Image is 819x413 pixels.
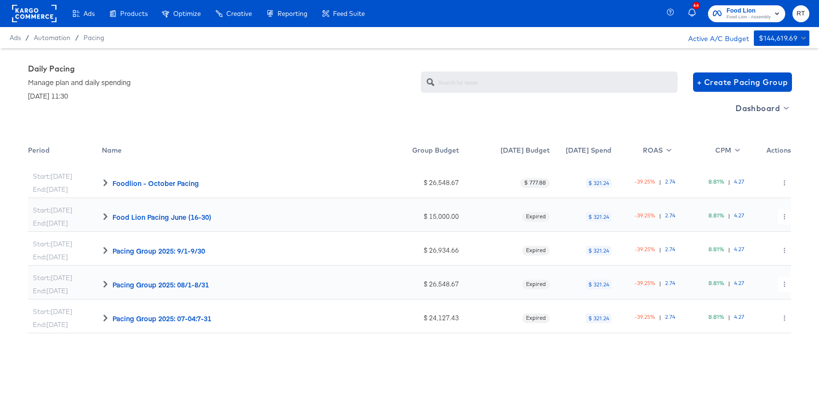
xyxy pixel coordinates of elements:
[522,314,550,322] span: Expired
[659,313,661,323] div: |
[83,10,95,17] span: Ads
[586,212,611,222] div: $ 321.24
[382,212,458,221] div: $ 15,000.00
[697,75,788,89] span: + Create Pacing Group
[522,247,550,255] span: Expired
[102,281,109,287] span: Toggle Row Expanded
[659,178,661,187] div: |
[226,10,252,17] span: Creative
[278,10,307,17] span: Reporting
[333,10,365,17] span: Feed Suite
[665,178,675,187] div: 2.74
[708,280,724,289] div: 8.81%
[33,273,72,283] div: Start: [DATE]
[665,280,675,289] div: 2.74
[102,140,377,164] div: Name
[120,10,148,17] span: Products
[102,213,109,220] span: Toggle Row Expanded
[520,179,550,187] span: $ 777.88
[635,246,655,255] div: -39.25%
[611,140,676,164] div: ROAS
[726,14,771,21] span: Food Lion - Assembly
[796,8,805,19] span: RT
[33,206,72,215] div: Start: [DATE]
[112,313,211,323] div: Pacing Group 2025: 07-04:7-31
[28,91,131,100] div: [DATE] 11:30
[112,178,199,188] div: Foodlion - October Pacing
[10,34,21,42] span: Ads
[586,246,611,256] div: $ 321.24
[744,140,791,164] div: Actions
[635,212,655,221] div: -39.25%
[377,140,458,164] div: Group Budget
[754,30,809,46] button: $144,619.69
[459,140,550,164] div: [DATE] Budget
[522,213,550,221] span: Expired
[708,5,785,22] button: Food LionFood Lion - Assembly
[734,280,744,289] div: 4.27
[736,101,787,115] span: Dashboard
[586,280,611,289] div: $ 321.24
[33,320,68,329] div: End: [DATE]
[112,246,205,256] div: Pacing Group 2025: 9/1-9/30
[33,307,72,316] div: Start: [DATE]
[21,34,34,42] span: /
[659,280,661,289] div: |
[665,246,675,255] div: 2.74
[28,140,102,164] div: Period
[34,34,70,42] span: Automation
[693,2,700,9] div: 46
[102,247,109,254] span: Toggle Row Expanded
[173,10,201,17] span: Optimize
[665,212,675,221] div: 2.74
[687,4,703,23] button: 46
[635,280,655,289] div: -39.25%
[586,313,611,323] div: $ 321.24
[708,313,724,323] div: 8.81%
[635,178,655,187] div: -39.25%
[586,178,611,188] div: $ 321.24
[28,140,102,164] div: Toggle SortBy
[675,140,744,164] div: CPM
[382,313,458,323] div: $ 24,127.43
[708,246,724,255] div: 8.81%
[33,240,72,249] div: Start: [DATE]
[665,313,675,323] div: 2.74
[728,212,730,221] div: |
[550,140,611,164] div: [DATE] Spend
[734,178,744,187] div: 4.27
[726,6,771,16] span: Food Lion
[522,281,550,288] span: Expired
[678,30,749,45] div: Active A/C Budget
[728,280,730,289] div: |
[33,253,68,262] div: End: [DATE]
[83,34,104,42] a: Pacing
[659,246,661,255] div: |
[732,100,791,116] button: Dashboard
[382,246,458,255] div: $ 26,934.66
[33,172,72,181] div: Start: [DATE]
[382,178,458,187] div: $ 26,548.67
[377,140,458,164] div: Toggle SortBy
[28,64,131,100] div: Daily Pacing
[112,212,211,222] div: Food Lion Pacing June (16-30)
[693,72,792,92] button: + Create Pacing Group
[28,77,131,87] div: Manage plan and daily spending
[728,313,730,323] div: |
[708,178,724,187] div: 8.81%
[33,219,68,228] div: End: [DATE]
[734,246,744,255] div: 4.27
[33,286,68,296] div: End: [DATE]
[102,140,377,164] div: Toggle SortBy
[708,212,724,221] div: 8.81%
[635,313,655,323] div: -39.25%
[382,280,458,289] div: $ 26,548.67
[102,314,109,321] span: Toggle Row Expanded
[659,212,661,221] div: |
[438,68,678,88] input: Search by name
[33,185,68,194] div: End: [DATE]
[112,280,209,289] div: Pacing Group 2025: 08/1-8/31
[728,178,730,187] div: |
[734,212,744,221] div: 4.27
